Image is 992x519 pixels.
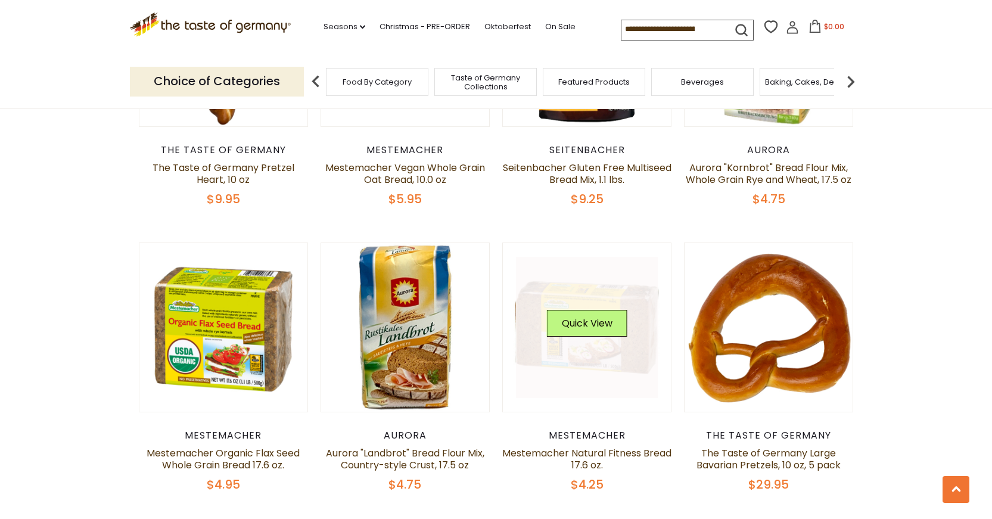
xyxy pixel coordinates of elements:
a: Seasons [324,20,365,33]
div: Aurora [684,144,854,156]
a: Food By Category [343,77,412,86]
a: On Sale [545,20,576,33]
span: $5.95 [388,191,422,207]
div: Seitenbacher [502,144,672,156]
button: Quick View [547,310,627,337]
div: Aurora [321,430,490,442]
p: Choice of Categories [130,67,304,96]
div: Mestemacher [502,430,672,442]
div: The Taste of Germany [139,144,309,156]
a: Baking, Cakes, Desserts [765,77,857,86]
a: Aurora "Kornbrot" Bread Flour Mix, Whole Grain Rye and Wheat, 17.5 oz [686,161,851,187]
span: $4.25 [571,476,604,493]
a: Featured Products [558,77,630,86]
a: Mestemacher Organic Flax Seed Whole Grain Bread 17.6 oz. [147,446,300,472]
a: Oktoberfest [484,20,531,33]
span: $9.25 [571,191,604,207]
a: Christmas - PRE-ORDER [380,20,470,33]
span: $9.95 [207,191,240,207]
button: $0.00 [801,20,852,38]
img: The Taste of Germany Large Bavarian Pretzels, 10 oz, 5 pack [685,243,853,412]
span: $4.95 [207,476,240,493]
a: Seitenbacher Gluten Free Multiseed Bread Mix, 1.1 lbs. [503,161,671,187]
img: previous arrow [304,70,328,94]
span: $0.00 [824,21,844,32]
a: Beverages [681,77,724,86]
span: $4.75 [388,476,421,493]
a: Taste of Germany Collections [438,73,533,91]
img: next arrow [839,70,863,94]
a: The Taste of Germany Large Bavarian Pretzels, 10 oz, 5 pack [696,446,841,472]
a: The Taste of Germany Pretzel Heart, 10 oz [153,161,294,187]
a: Mestemacher Natural Fitness Bread 17.6 oz. [502,446,671,472]
a: Aurora "Landbrot" Bread Flour Mix, Country-style Crust, 17.5 oz [326,446,484,472]
img: Aurora "Landbrot" Bread Flour Mix, Country-style Crust, 17.5 oz [321,243,490,412]
div: Mestemacher [321,144,490,156]
div: The Taste of Germany [684,430,854,442]
span: $4.75 [752,191,785,207]
div: Mestemacher [139,430,309,442]
img: Mestemacher Organic Flax Seed Whole Grain Bread 17.6 oz. [139,243,308,412]
span: $29.95 [748,476,789,493]
a: Mestemacher Vegan Whole Grain Oat Bread, 10.0 oz [325,161,485,187]
img: Mestemacher Natural Fitness Bread 17.6 oz. [503,243,671,412]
